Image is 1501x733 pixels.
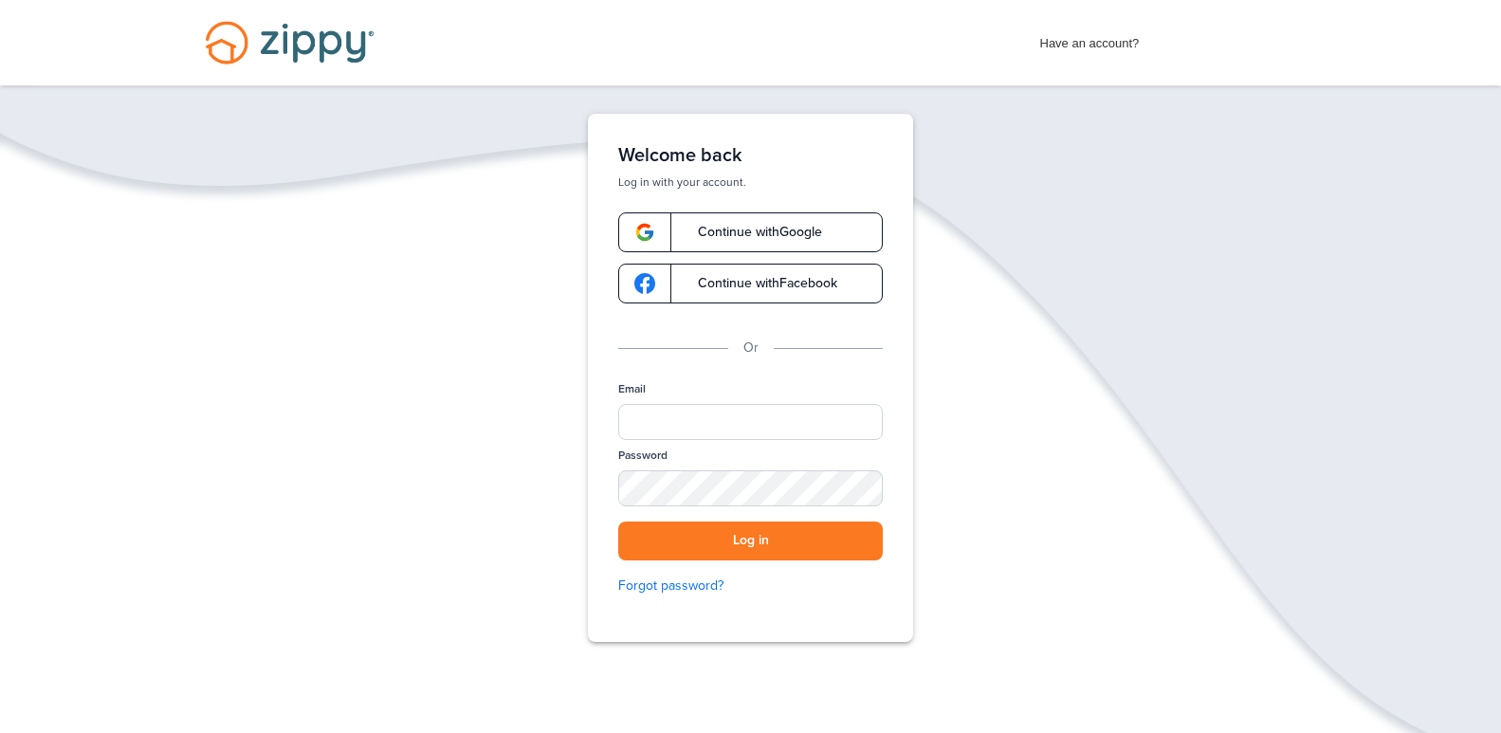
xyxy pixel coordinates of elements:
[618,212,883,252] a: google-logoContinue withGoogle
[618,381,646,397] label: Email
[618,174,883,190] p: Log in with your account.
[618,404,883,440] input: Email
[618,144,883,167] h1: Welcome back
[634,273,655,294] img: google-logo
[618,470,883,506] input: Password
[634,222,655,243] img: google-logo
[679,226,822,239] span: Continue with Google
[618,448,668,464] label: Password
[618,576,883,596] a: Forgot password?
[618,264,883,303] a: google-logoContinue withFacebook
[743,338,759,358] p: Or
[1040,24,1140,54] span: Have an account?
[618,522,883,560] button: Log in
[679,277,837,290] span: Continue with Facebook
